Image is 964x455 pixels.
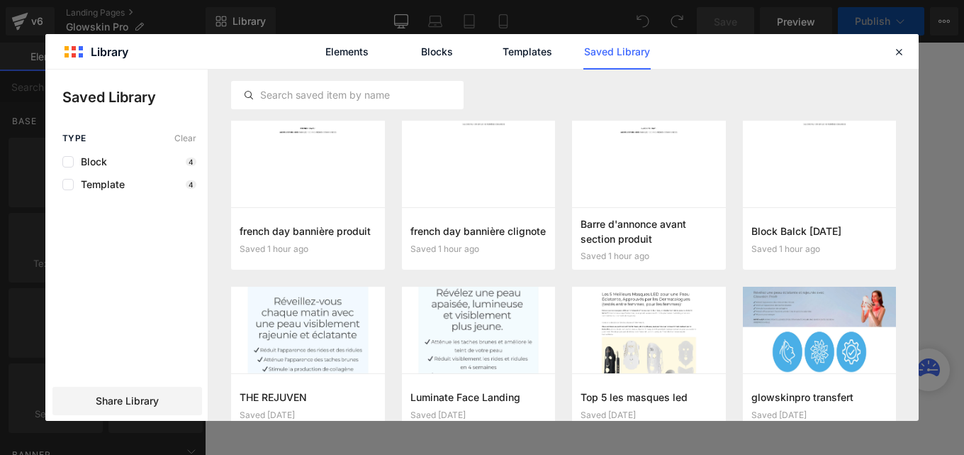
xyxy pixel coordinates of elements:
[410,410,547,420] div: Saved [DATE]
[62,133,86,143] span: Type
[493,34,561,70] a: Templates
[581,390,717,405] h3: Top 5 les masques led
[751,410,888,420] div: Saved [DATE]
[96,394,159,408] span: Share Library
[313,34,381,70] a: Elements
[410,244,547,254] div: Saved 1 hour ago
[581,410,717,420] div: Saved [DATE]
[240,410,376,420] div: Saved [DATE]
[403,34,471,70] a: Blocks
[74,156,107,168] span: Block
[240,244,376,254] div: Saved 1 hour ago
[751,244,888,254] div: Saved 1 hour ago
[74,179,125,190] span: Template
[186,158,196,166] p: 4
[581,251,717,261] div: Saved 1 hour ago
[240,390,376,405] h3: THE REJUVEN
[751,390,888,405] h3: glowskinpro transfert
[62,87,208,108] p: Saved Library
[583,34,651,70] a: Saved Library
[581,216,717,246] h3: Barre d'annonce avant section produit
[410,224,547,239] h3: french day bannière clignote
[240,224,376,239] h3: french day bannière produit
[232,87,463,104] input: Search saved item by name
[174,133,196,143] span: Clear
[410,390,547,405] h3: Luminate Face Landing
[751,224,888,239] h3: Block Balck [DATE]
[186,180,196,189] p: 4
